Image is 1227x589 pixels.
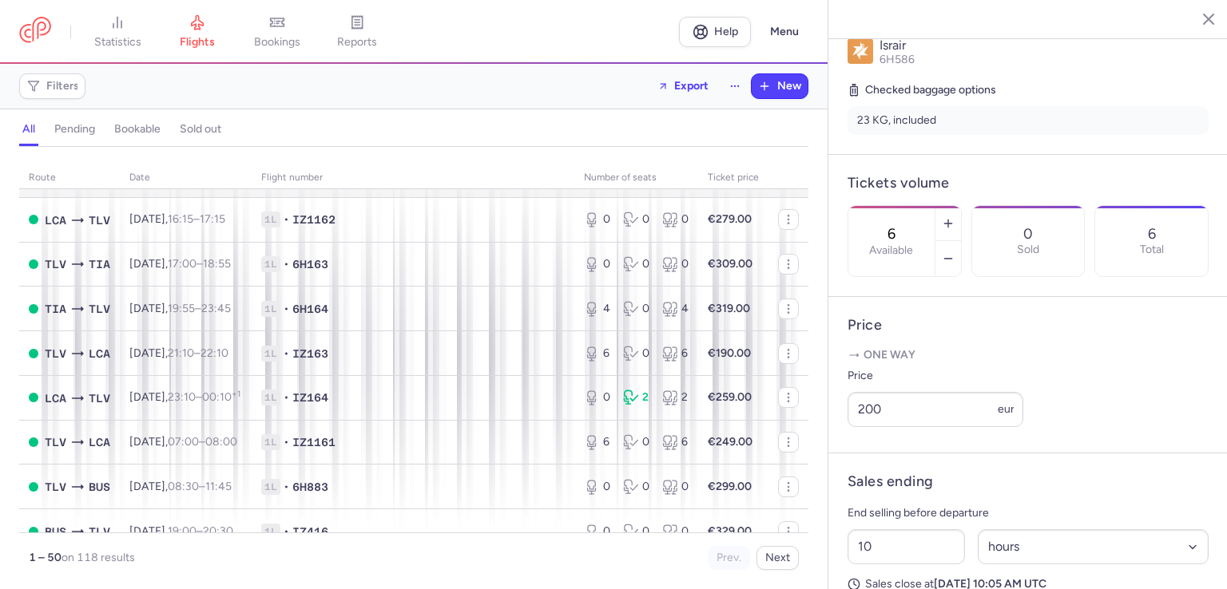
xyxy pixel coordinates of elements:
strong: 1 – 50 [29,551,62,564]
span: Filters [46,80,79,93]
p: Israir [880,38,1209,53]
div: 2 [662,389,689,405]
span: 1L [261,524,280,540]
div: 0 [662,479,689,495]
p: One way [848,347,1209,363]
span: • [284,346,289,362]
button: New [752,74,808,98]
sup: +1 [232,389,240,399]
span: [DATE], [129,524,233,538]
h4: pending [54,122,95,136]
button: Menu [760,17,808,47]
span: • [284,479,289,495]
span: Help [714,26,738,38]
span: BUS [45,523,66,540]
div: 0 [662,524,689,540]
span: • [284,389,289,405]
span: 1L [261,301,280,317]
span: [DATE], [129,302,231,315]
div: 4 [584,301,610,317]
div: 0 [584,389,610,405]
label: Available [869,244,913,257]
label: Price [848,366,1023,385]
p: Total [1140,243,1164,256]
span: – [168,480,232,493]
span: 1L [261,434,280,450]
span: TLV [89,523,110,540]
strong: €190.00 [708,346,751,360]
th: number of seats [574,166,698,190]
time: 08:30 [168,480,199,493]
span: [DATE], [129,435,237,449]
a: Help [679,17,751,47]
time: 11:45 [205,480,232,493]
span: reports [337,35,377,49]
span: – [168,390,240,404]
div: 0 [584,211,610,227]
strong: €279.00 [708,212,752,226]
span: 1L [261,479,280,495]
button: Next [756,546,799,570]
time: 18:55 [203,257,231,271]
strong: €299.00 [708,480,752,493]
span: IZ164 [292,389,328,405]
input: --- [848,392,1023,427]
span: • [284,301,289,317]
span: – [168,346,228,360]
div: 6 [584,346,610,362]
div: 0 [623,256,649,272]
time: 19:00 [168,524,197,538]
time: 17:15 [200,212,225,226]
div: 0 [584,479,610,495]
div: 0 [623,211,649,227]
span: 1L [261,211,280,227]
div: 0 [623,524,649,540]
h4: bookable [114,122,161,136]
span: • [284,256,289,272]
time: 16:15 [168,212,193,226]
span: TIA [89,255,110,273]
span: • [284,434,289,450]
strong: €309.00 [708,257,752,271]
a: flights [157,14,237,49]
p: Sold [1017,243,1039,256]
input: ## [848,529,965,564]
span: 1L [261,346,280,362]
h4: Price [848,316,1209,334]
button: Filters [20,74,85,98]
a: statistics [77,14,157,49]
time: 07:00 [168,435,199,449]
h4: sold out [180,122,221,136]
time: 17:00 [168,257,197,271]
span: • [284,211,289,227]
div: 0 [662,256,689,272]
span: TLV [45,478,66,496]
span: IZ416 [292,524,328,540]
div: 0 [584,524,610,540]
span: bookings [254,35,300,49]
div: 6 [584,434,610,450]
a: bookings [237,14,317,49]
li: 23 KG, included [848,106,1209,135]
span: – [168,302,231,315]
strong: €329.00 [708,524,752,538]
span: LCA [45,389,66,407]
th: route [19,166,120,190]
strong: €319.00 [708,302,750,315]
span: TLV [45,255,66,273]
span: LCA [89,433,110,451]
span: – [168,524,233,538]
a: CitizenPlane red outlined logo [19,17,51,46]
span: TLV [45,433,66,451]
span: [DATE], [129,480,232,493]
th: Ticket price [698,166,768,190]
div: 0 [623,479,649,495]
h5: Checked baggage options [848,81,1209,100]
th: Flight number [252,166,574,190]
div: 0 [662,211,689,227]
div: 0 [584,256,610,272]
time: 00:10 [202,390,240,404]
div: 2 [623,389,649,405]
time: 23:10 [168,390,196,404]
span: on 118 results [62,551,135,564]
